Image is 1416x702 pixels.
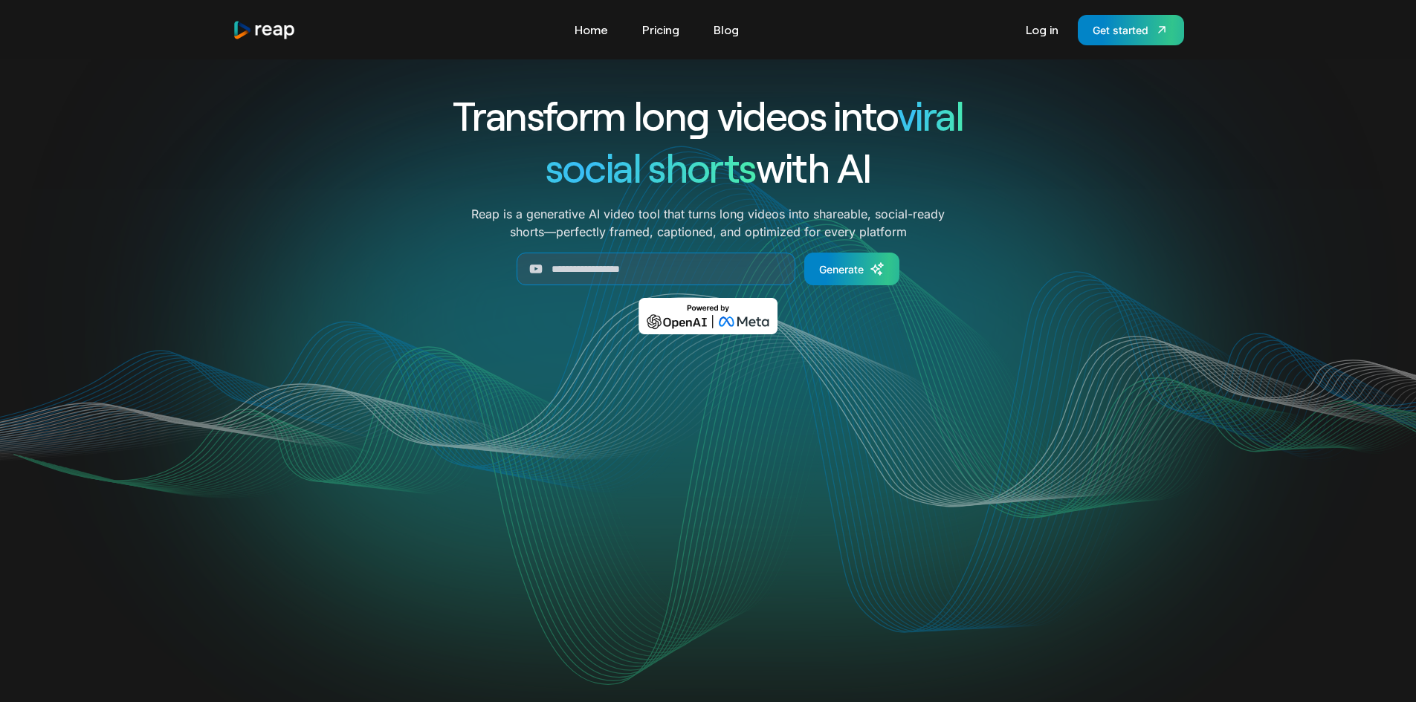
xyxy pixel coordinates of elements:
[399,141,1018,193] h1: with AI
[819,261,864,277] div: Generate
[1078,15,1184,45] a: Get started
[567,18,615,42] a: Home
[639,298,777,334] img: Powered by OpenAI & Meta
[706,18,746,42] a: Blog
[409,356,1007,655] video: Your browser does not support the video tag.
[804,253,899,285] a: Generate
[1093,22,1148,38] div: Get started
[635,18,687,42] a: Pricing
[233,20,297,40] a: home
[546,143,756,191] span: social shorts
[1018,18,1066,42] a: Log in
[471,205,945,241] p: Reap is a generative AI video tool that turns long videos into shareable, social-ready shorts—per...
[233,20,297,40] img: reap logo
[399,253,1018,285] form: Generate Form
[399,89,1018,141] h1: Transform long videos into
[897,91,963,139] span: viral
